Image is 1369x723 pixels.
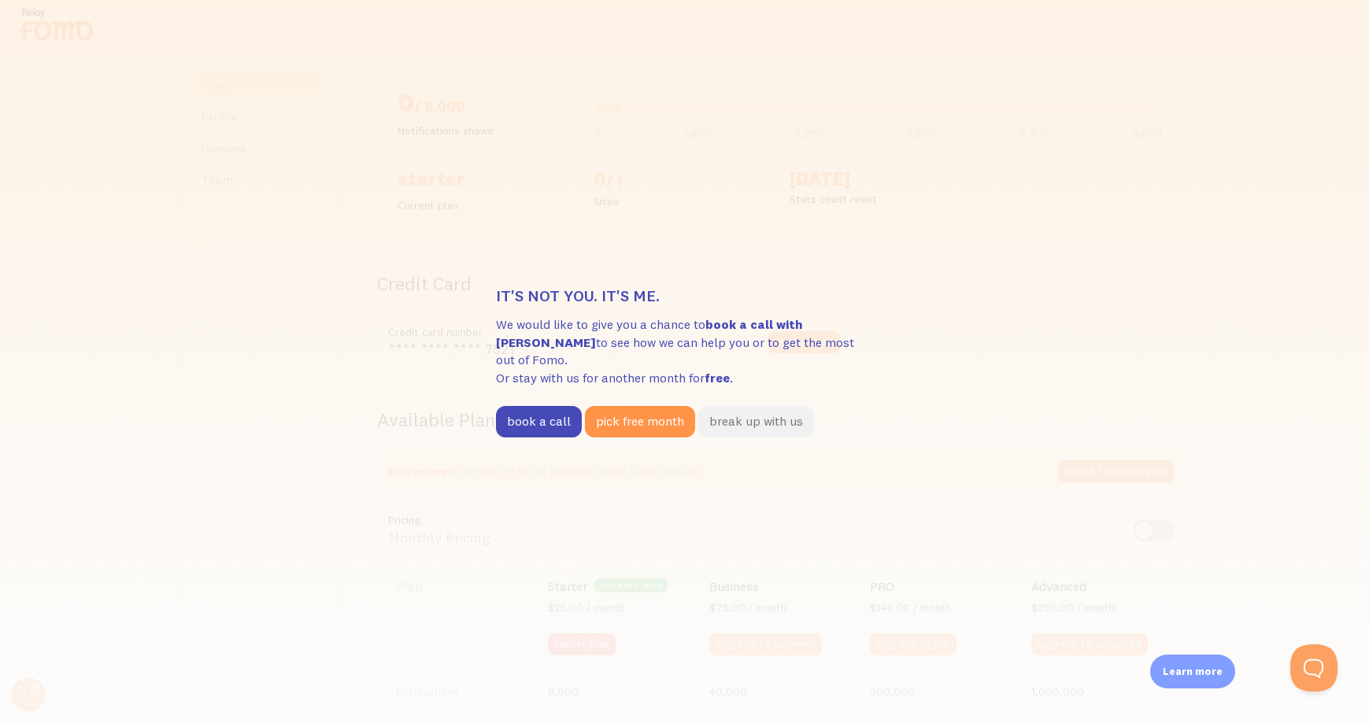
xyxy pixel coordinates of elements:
button: book a call [496,406,582,437]
div: Learn more [1150,655,1235,688]
p: We would like to give you a chance to to see how we can help you or to get the most out of Fomo. ... [496,315,874,387]
iframe: Help Scout Beacon - Open [1290,644,1338,692]
strong: free [705,370,730,385]
strong: book a call with [PERSON_NAME] [496,316,803,350]
button: pick free month [585,406,695,437]
button: break up with us [698,406,814,437]
h3: It's not you. It's me. [496,286,874,306]
p: Learn more [1163,664,1223,679]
